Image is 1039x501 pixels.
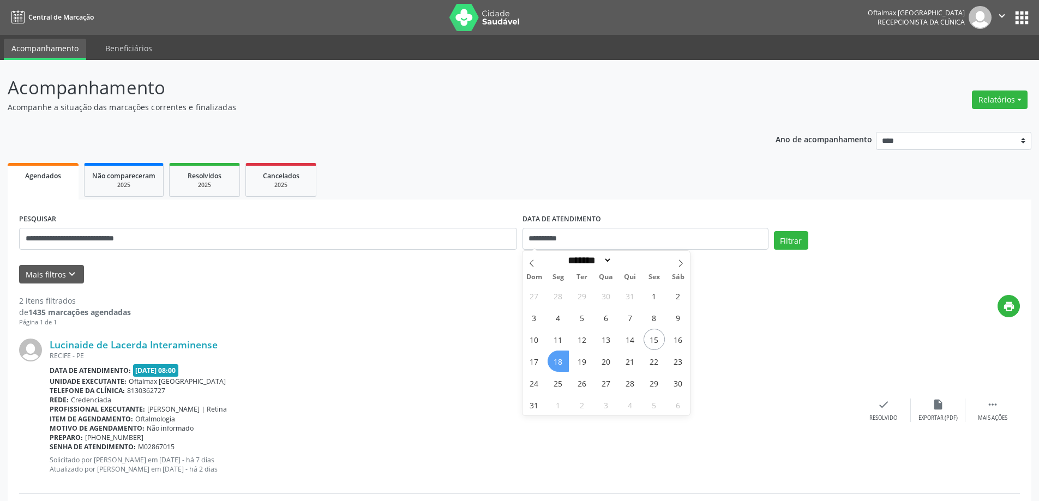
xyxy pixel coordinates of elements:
span: Sáb [666,274,690,281]
div: Oftalmax [GEOGRAPHIC_DATA] [868,8,965,17]
div: Resolvido [869,414,897,422]
span: [PERSON_NAME] | Retina [147,405,227,414]
span: Agosto 30, 2025 [668,372,689,394]
b: Unidade executante: [50,377,127,386]
span: Agosto 14, 2025 [620,329,641,350]
span: Agosto 13, 2025 [596,329,617,350]
div: 2025 [177,181,232,189]
i:  [987,399,999,411]
a: Beneficiários [98,39,160,58]
button: apps [1012,8,1031,27]
span: [PHONE_NUMBER] [85,433,143,442]
b: Telefone da clínica: [50,386,125,395]
span: Setembro 5, 2025 [644,394,665,415]
span: Agosto 17, 2025 [524,351,545,372]
span: Não informado [147,424,194,433]
div: Página 1 de 1 [19,318,131,327]
span: Agosto 2, 2025 [668,285,689,306]
span: Agosto 18, 2025 [548,351,569,372]
b: Rede: [50,395,69,405]
span: Agosto 7, 2025 [620,307,641,328]
span: Agosto 20, 2025 [596,351,617,372]
span: Agosto 5, 2025 [572,307,593,328]
span: Oftalmax [GEOGRAPHIC_DATA] [129,377,226,386]
input: Year [612,255,648,266]
span: Agosto 21, 2025 [620,351,641,372]
span: [DATE] 08:00 [133,364,179,377]
button:  [992,6,1012,29]
span: Recepcionista da clínica [878,17,965,27]
span: Não compareceram [92,171,155,180]
img: img [19,339,42,361]
span: Agosto 9, 2025 [668,307,689,328]
span: Agosto 1, 2025 [644,285,665,306]
p: Acompanhamento [8,74,724,101]
span: Agosto 19, 2025 [572,351,593,372]
span: Julho 28, 2025 [548,285,569,306]
span: Agosto 29, 2025 [644,372,665,394]
span: Resolvidos [188,171,221,180]
button: Filtrar [774,231,808,250]
span: Agosto 23, 2025 [668,351,689,372]
span: M02867015 [138,442,175,451]
i: print [1003,300,1015,312]
span: Setembro 6, 2025 [668,394,689,415]
strong: 1435 marcações agendadas [28,307,131,317]
div: Mais ações [978,414,1007,422]
p: Ano de acompanhamento [776,132,872,146]
span: Dom [522,274,546,281]
span: Agosto 27, 2025 [596,372,617,394]
span: Agosto 8, 2025 [644,307,665,328]
span: Cancelados [263,171,299,180]
div: 2 itens filtrados [19,295,131,306]
span: Julho 31, 2025 [620,285,641,306]
b: Senha de atendimento: [50,442,136,451]
p: Acompanhe a situação das marcações correntes e finalizadas [8,101,724,113]
span: Agosto 12, 2025 [572,329,593,350]
img: img [969,6,992,29]
span: Agosto 26, 2025 [572,372,593,394]
a: Lucinaide de Lacerda Interaminense [50,339,218,351]
label: PESQUISAR [19,211,56,228]
b: Item de agendamento: [50,414,133,424]
span: Agosto 15, 2025 [644,329,665,350]
span: Oftalmologia [135,414,175,424]
b: Profissional executante: [50,405,145,414]
span: Qua [594,274,618,281]
span: 8130362727 [127,386,165,395]
span: Setembro 1, 2025 [548,394,569,415]
span: Setembro 4, 2025 [620,394,641,415]
span: Setembro 3, 2025 [596,394,617,415]
span: Central de Marcação [28,13,94,22]
button: Mais filtroskeyboard_arrow_down [19,265,84,284]
span: Credenciada [71,395,111,405]
b: Data de atendimento: [50,366,131,375]
span: Seg [546,274,570,281]
span: Agosto 4, 2025 [548,307,569,328]
i: check [878,399,890,411]
i: insert_drive_file [932,399,944,411]
span: Agosto 28, 2025 [620,372,641,394]
select: Month [564,255,612,266]
div: 2025 [254,181,308,189]
b: Preparo: [50,433,83,442]
span: Qui [618,274,642,281]
span: Agosto 6, 2025 [596,307,617,328]
div: 2025 [92,181,155,189]
button: print [998,295,1020,317]
span: Julho 27, 2025 [524,285,545,306]
p: Solicitado por [PERSON_NAME] em [DATE] - há 7 dias Atualizado por [PERSON_NAME] em [DATE] - há 2 ... [50,455,856,474]
span: Julho 30, 2025 [596,285,617,306]
span: Agosto 11, 2025 [548,329,569,350]
span: Agosto 16, 2025 [668,329,689,350]
b: Motivo de agendamento: [50,424,145,433]
span: Agosto 3, 2025 [524,307,545,328]
div: RECIFE - PE [50,351,856,360]
span: Ter [570,274,594,281]
span: Sex [642,274,666,281]
span: Agosto 31, 2025 [524,394,545,415]
a: Acompanhamento [4,39,86,60]
span: Agosto 25, 2025 [548,372,569,394]
a: Central de Marcação [8,8,94,26]
span: Agosto 10, 2025 [524,329,545,350]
